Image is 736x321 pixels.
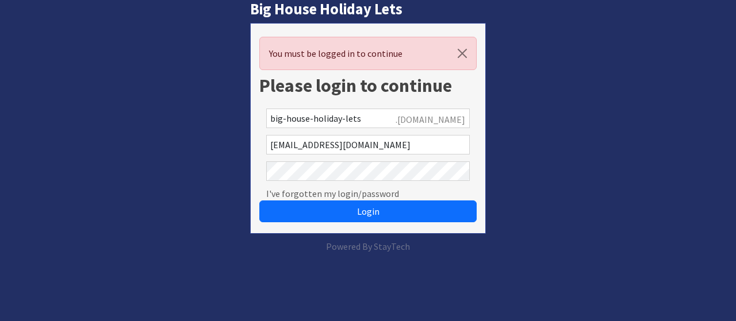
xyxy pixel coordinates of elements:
[250,239,486,253] p: Powered By StayTech
[357,206,379,217] span: Login
[396,113,465,126] span: .[DOMAIN_NAME]
[266,187,399,200] a: I've forgotten my login/password
[259,75,477,96] h1: Please login to continue
[266,109,470,128] input: Account Reference
[259,200,477,222] button: Login
[259,37,477,70] div: You must be logged in to continue
[266,135,470,154] input: Email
